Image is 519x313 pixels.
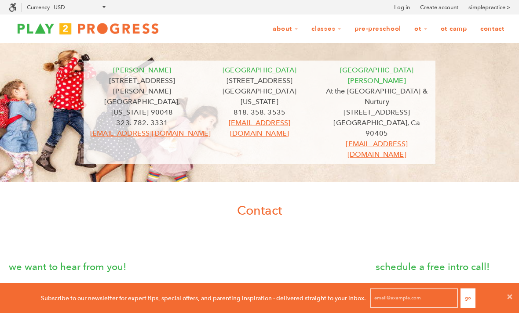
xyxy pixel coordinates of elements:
p: [GEOGRAPHIC_DATA], Ca 90405 [325,118,429,139]
p: Subscribe to our newsletter for expert tips, special offers, and parenting inspiration - delivere... [41,293,366,303]
p: [STREET_ADDRESS] [325,107,429,118]
p: [GEOGRAPHIC_DATA], [US_STATE] 90048 [90,97,194,118]
font: [PERSON_NAME] [113,66,171,74]
a: Log in [394,3,410,12]
a: [EMAIL_ADDRESS][DOMAIN_NAME] [346,140,407,158]
font: [GEOGRAPHIC_DATA][PERSON_NAME] [340,66,414,85]
label: Currency [27,4,50,11]
button: Go [461,288,475,308]
a: [EMAIL_ADDRESS][DOMAIN_NAME] [229,119,290,137]
a: Pre-Preschool [349,21,407,37]
p: [GEOGRAPHIC_DATA][US_STATE] [208,86,312,107]
a: Create account [420,3,458,12]
p: 323. 782. 3331 [90,118,194,128]
p: schedule a free intro call! [355,259,510,274]
a: OT Camp [435,21,473,37]
input: email@example.com [370,288,458,308]
p: [STREET_ADDRESS] [208,76,312,86]
a: Contact [475,21,510,37]
p: 818. 358. 3535 [208,107,312,118]
a: simplepractice > [468,3,510,12]
img: Play2Progress logo [9,20,167,37]
p: [STREET_ADDRESS][PERSON_NAME] [90,76,194,97]
a: OT [409,21,433,37]
p: At the [GEOGRAPHIC_DATA] & Nurtury [325,86,429,107]
a: [EMAIL_ADDRESS][DOMAIN_NAME] [90,129,211,137]
a: Classes [306,21,347,37]
span: [GEOGRAPHIC_DATA] [223,66,296,74]
p: we want to hear from you! [9,259,337,274]
a: About [267,21,304,37]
